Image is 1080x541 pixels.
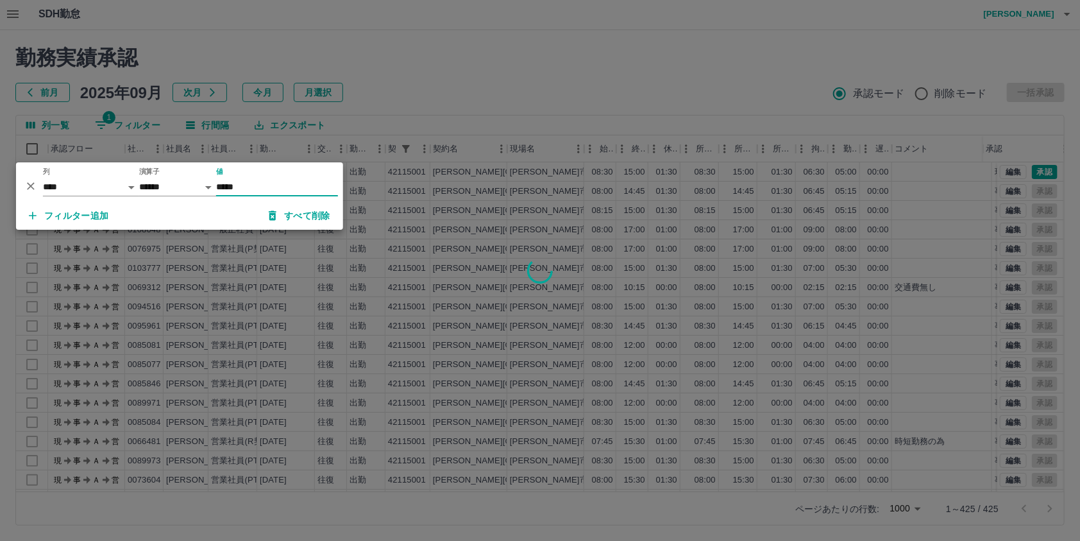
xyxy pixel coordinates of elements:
button: 削除 [21,176,40,196]
label: 演算子 [139,167,160,176]
label: 列 [43,167,50,176]
button: フィルター追加 [19,204,119,227]
label: 値 [216,167,223,176]
button: すべて削除 [258,204,341,227]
